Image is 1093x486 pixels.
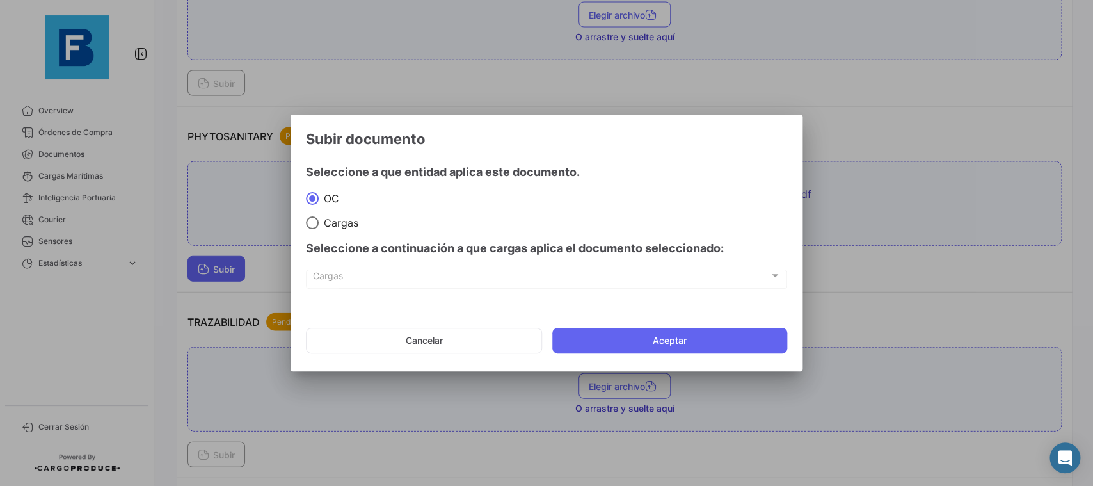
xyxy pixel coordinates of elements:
[306,328,542,353] button: Cancelar
[319,192,339,205] span: OC
[313,273,769,284] span: Cargas
[306,163,787,181] h4: Seleccione a que entidad aplica este documento.
[1049,442,1080,473] div: Abrir Intercom Messenger
[306,239,787,257] h4: Seleccione a continuación a que cargas aplica el documento seleccionado:
[319,216,358,229] span: Cargas
[552,328,787,353] button: Aceptar
[306,130,787,148] h3: Subir documento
